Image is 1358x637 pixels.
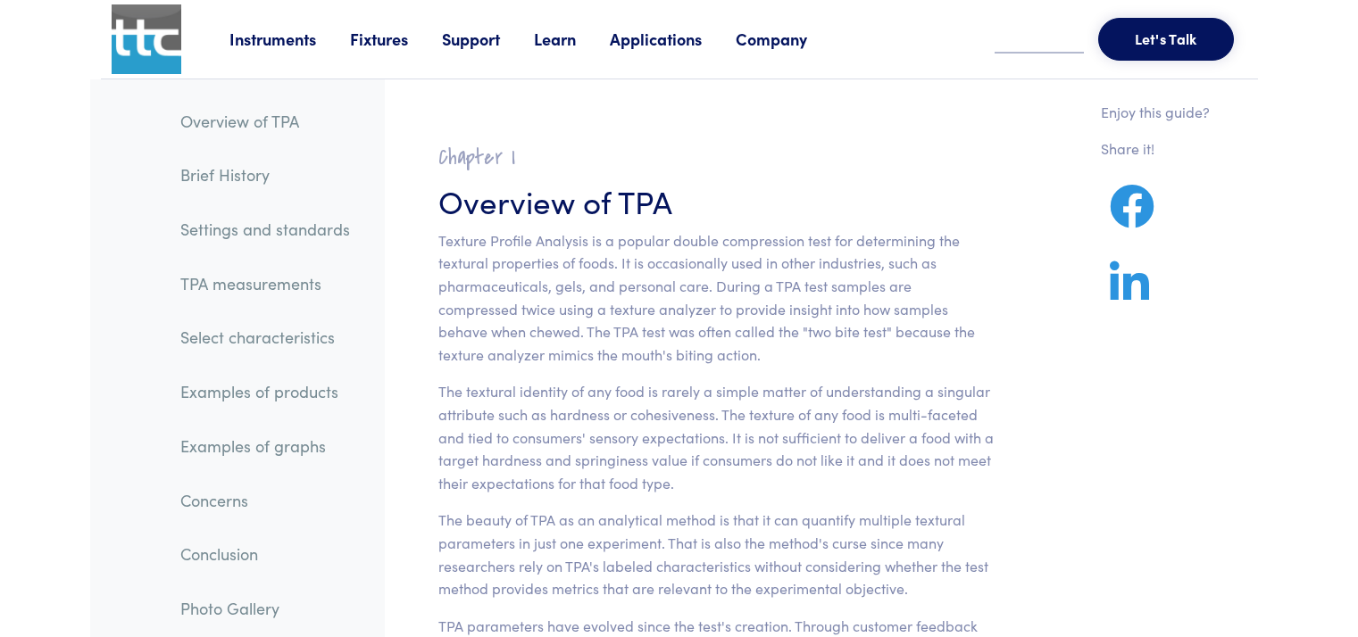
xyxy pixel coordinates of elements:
[166,371,364,412] a: Examples of products
[166,534,364,575] a: Conclusion
[350,28,442,50] a: Fixtures
[1098,18,1234,61] button: Let's Talk
[534,28,610,50] a: Learn
[438,380,995,494] p: The textural identity of any food is rarely a simple matter of understanding a singular attribute...
[1101,137,1210,161] p: Share it!
[166,101,364,142] a: Overview of TPA
[166,588,364,629] a: Photo Gallery
[438,509,995,600] p: The beauty of TPA as an analytical method is that it can quantify multiple textural parameters in...
[112,4,181,74] img: ttc_logo_1x1_v1.0.png
[1101,282,1158,304] a: Share on LinkedIn
[229,28,350,50] a: Instruments
[736,28,841,50] a: Company
[166,317,364,358] a: Select characteristics
[166,426,364,467] a: Examples of graphs
[166,154,364,195] a: Brief History
[438,229,995,367] p: Texture Profile Analysis is a popular double compression test for determining the textural proper...
[166,480,364,521] a: Concerns
[438,144,995,171] h2: Chapter I
[166,263,364,304] a: TPA measurements
[438,178,995,222] h3: Overview of TPA
[442,28,534,50] a: Support
[610,28,736,50] a: Applications
[1101,101,1210,124] p: Enjoy this guide?
[166,209,364,250] a: Settings and standards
